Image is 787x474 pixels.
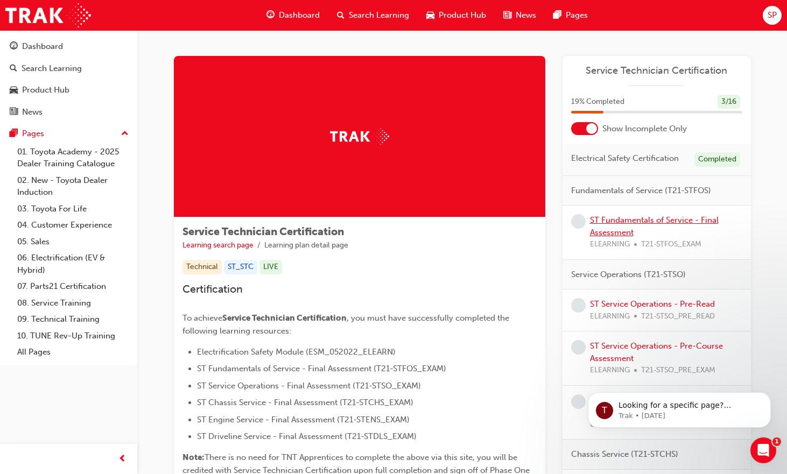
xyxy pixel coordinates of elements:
span: ST Driveline Service - Final Assessment (T21-STDLS_EXAM) [197,431,417,441]
span: pages-icon [10,129,18,139]
span: Service Technician Certification [222,313,347,323]
span: learningRecordVerb_NONE-icon [571,298,586,313]
div: News [22,106,43,118]
span: car-icon [10,86,18,95]
a: pages-iconPages [545,4,596,26]
a: 07. Parts21 Certification [13,278,133,295]
span: Product Hub [439,9,486,22]
span: Service Technician Certification [182,225,344,238]
div: Product Hub [22,84,69,96]
span: Note: [182,452,205,462]
span: Electrical Safety Certification [571,152,679,165]
a: ST Service Operations - Pre-Read [590,299,715,309]
span: 19 % Completed [571,96,624,108]
div: Dashboard [22,40,63,53]
a: 10. TUNE Rev-Up Training [13,328,133,344]
div: Completed [694,152,740,167]
span: Fundamentals of Service (T21-STFOS) [571,185,711,197]
img: Trak [5,3,91,27]
div: Technical [182,260,222,274]
a: 06. Electrification (EV & Hybrid) [13,250,133,278]
a: 03. Toyota For Life [13,201,133,217]
a: 02. New - Toyota Dealer Induction [13,172,133,201]
div: ST_STC [224,260,257,274]
span: Show Incomplete Only [602,123,687,135]
iframe: Intercom live chat [750,437,776,463]
span: ST Engine Service - Final Assessment (T21-STENS_EXAM) [197,415,410,425]
div: Pages [22,128,44,140]
span: ST Chassis Service - Final Assessment (T21-STCHS_EXAM) [197,398,413,407]
span: ST Service Operations - Final Assessment (T21-STSO_EXAM) [197,381,421,391]
span: 1 [772,437,781,446]
span: learningRecordVerb_NONE-icon [571,394,586,409]
span: search-icon [10,64,17,74]
span: news-icon [503,9,511,22]
span: T21-STFOS_EXAM [641,238,701,251]
a: search-iconSearch Learning [328,4,418,26]
span: Service Operations (T21-STSO) [571,268,686,281]
a: Dashboard [4,37,133,56]
span: ELEARNING [590,238,630,251]
span: Electrification Safety Module (ESM_052022_ELEARN) [197,347,396,357]
span: news-icon [10,108,18,117]
a: Service Technician Certification [571,65,742,77]
a: news-iconNews [495,4,545,26]
a: 08. Service Training [13,295,133,312]
div: 3 / 16 [718,95,740,109]
span: To achieve [182,313,222,323]
span: guage-icon [266,9,275,22]
span: Pages [566,9,588,22]
span: News [516,9,536,22]
a: 04. Customer Experience [13,217,133,234]
li: Learning plan detail page [264,239,348,252]
a: 05. Sales [13,234,133,250]
a: Learning search page [182,240,254,250]
a: ST Service Operations - Pre-Course Assessment [590,341,723,363]
span: learningRecordVerb_NONE-icon [571,340,586,355]
button: Pages [4,124,133,144]
a: guage-iconDashboard [258,4,328,26]
a: ST Fundamentals of Service - Final Assessment [590,215,719,237]
span: ST Fundamentals of Service - Final Assessment (T21-STFOS_EXAM) [197,364,446,373]
span: T21-STSO_PRE_READ [641,310,715,323]
span: , you must have successfully completed the following learning resources: [182,313,511,336]
span: Chassis Service (T21-STCHS) [571,448,678,461]
button: DashboardSearch LearningProduct HubNews [4,34,133,124]
span: ELEARNING [590,310,630,323]
span: learningRecordVerb_NONE-icon [571,214,586,229]
span: prev-icon [118,452,127,466]
a: car-iconProduct Hub [418,4,495,26]
a: All Pages [13,344,133,360]
span: guage-icon [10,42,18,52]
span: Certification [182,283,243,295]
a: Search Learning [4,59,133,79]
button: SP [763,6,782,25]
span: Search Learning [349,9,409,22]
span: car-icon [426,9,434,22]
span: pages-icon [553,9,561,22]
a: 01. Toyota Academy - 2025 Dealer Training Catalogue [13,144,133,172]
span: SP [768,9,777,22]
span: T21-STSO_PRE_EXAM [641,364,715,377]
a: News [4,102,133,122]
span: Dashboard [279,9,320,22]
img: Trak [330,128,389,145]
span: search-icon [337,9,345,22]
span: up-icon [121,127,129,141]
a: Product Hub [4,80,133,100]
div: LIVE [259,260,282,274]
iframe: Intercom notifications message [572,370,787,445]
div: Search Learning [22,62,82,75]
span: ELEARNING [590,364,630,377]
a: 09. Technical Training [13,311,133,328]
